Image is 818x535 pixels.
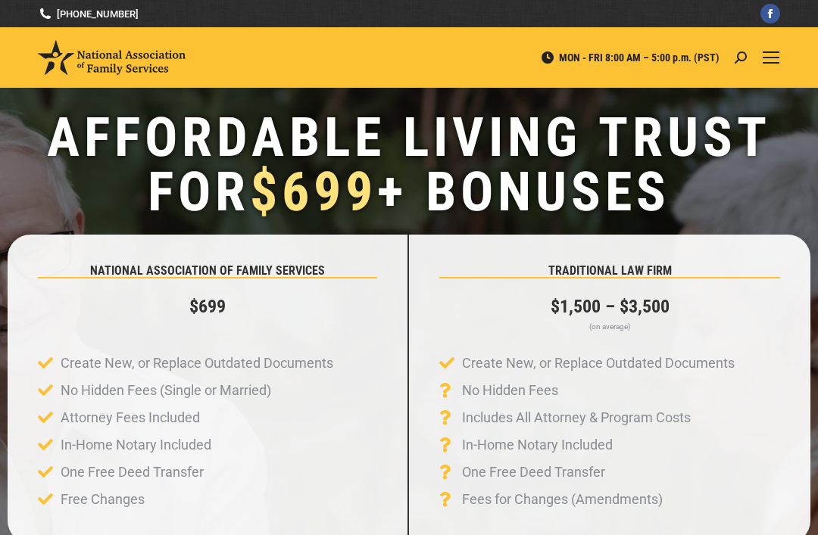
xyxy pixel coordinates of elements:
span: No Hidden Fees (Single or Married) [57,377,271,404]
span: Free Changes [57,486,145,513]
img: National Association of Family Services [38,40,186,75]
span: Includes All Attorney & Program Costs [458,404,691,431]
span: $699 [250,160,377,224]
a: [PHONE_NUMBER] [38,7,139,21]
a: Facebook page opens in new window [760,4,780,23]
span: In-Home Notary Included [57,431,211,459]
strong: $1,500 – $3,500 [551,296,670,317]
span: Attorney Fees Included [57,404,200,431]
span: MON - FRI 8:00 AM – 5:00 p.m. (PST) [540,51,720,64]
span: In-Home Notary Included [458,431,613,459]
a: Mobile menu icon [762,48,780,67]
h5: NATIONAL ASSOCIATION OF FAMILY SERVICES [38,265,377,277]
span: Create New, or Replace Outdated Documents [458,350,735,377]
strong: $699 [189,296,226,317]
span: Fees for Changes (Amendments) [458,486,663,513]
span: Create New, or Replace Outdated Documents [57,350,333,377]
h1: Affordable Living Trust for + Bonuses [8,110,810,219]
span: One Free Deed Transfer [57,459,204,486]
span: One Free Deed Transfer [458,459,605,486]
h5: TRADITIONAL LAW FIRM [439,265,780,277]
span: No Hidden Fees [458,377,558,404]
